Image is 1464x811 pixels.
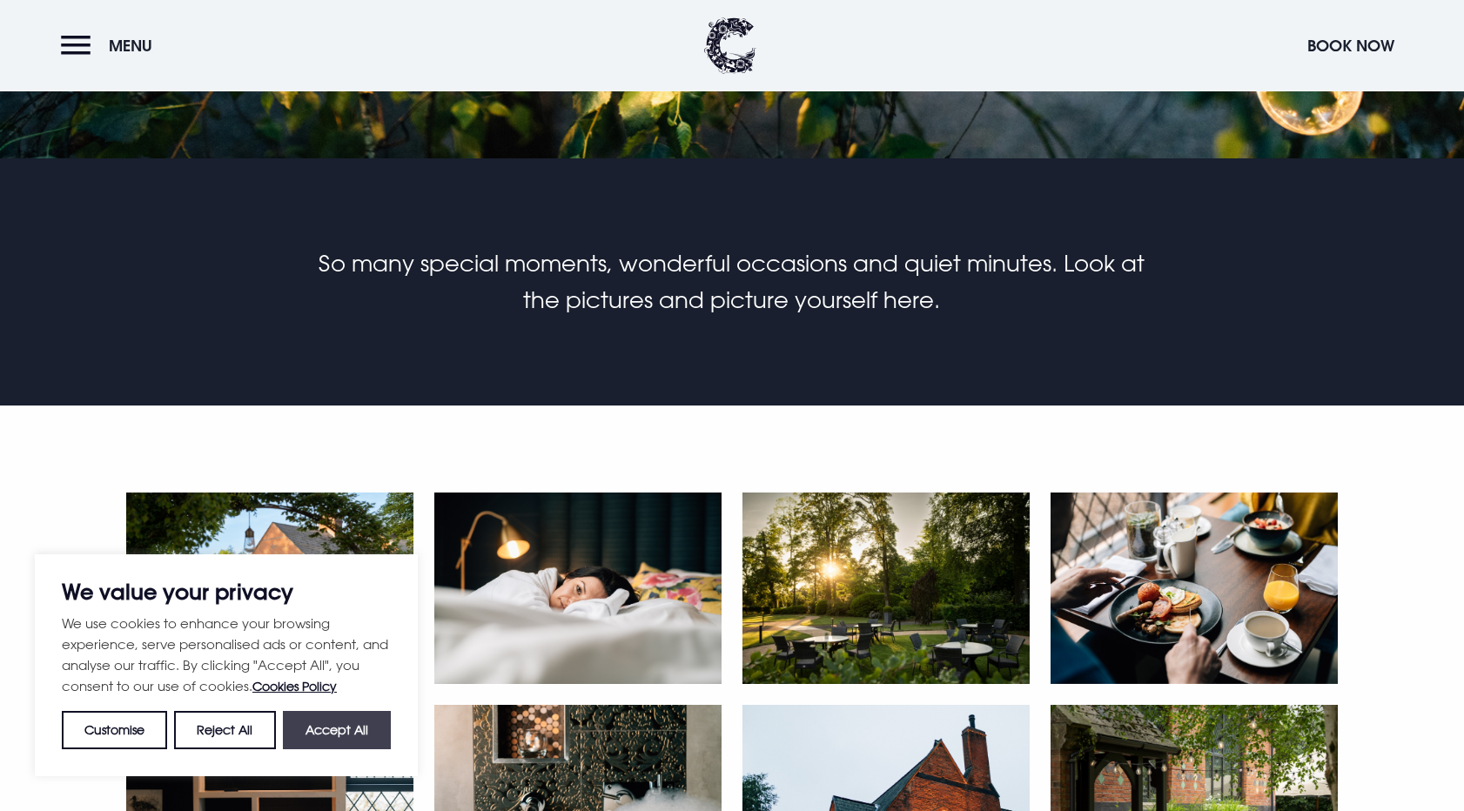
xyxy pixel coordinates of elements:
[126,493,413,684] img: Hotel Northern Ireland
[1051,493,1338,684] img: Hotel Northern Ireland
[1299,27,1403,64] button: Book Now
[62,581,391,602] p: We value your privacy
[252,679,337,694] a: Cookies Policy
[704,17,756,74] img: Clandeboye Lodge
[434,493,722,684] img: Hotel Northern Ireland
[318,245,1146,318] p: So many special moments, wonderful occasions and quiet minutes. Look at the pictures and picture ...
[35,554,418,776] div: We value your privacy
[61,27,161,64] button: Menu
[62,613,391,697] p: We use cookies to enhance your browsing experience, serve personalised ads or content, and analys...
[62,711,167,749] button: Customise
[742,493,1030,684] img: Hotel Northern Ireland
[109,36,152,56] span: Menu
[283,711,391,749] button: Accept All
[174,711,275,749] button: Reject All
